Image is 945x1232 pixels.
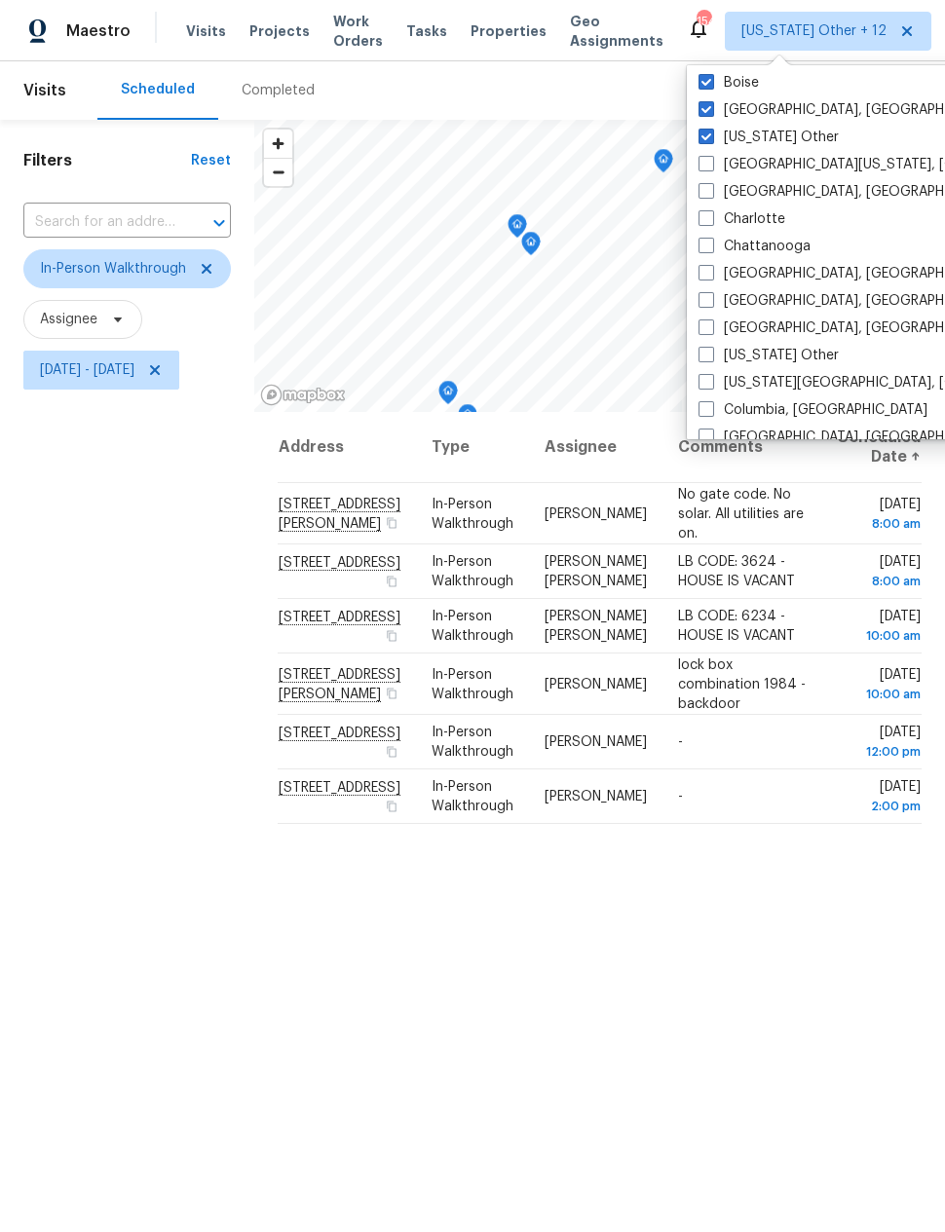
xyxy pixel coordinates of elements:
span: - [678,790,683,803]
span: Maestro [66,21,131,41]
label: Charlotte [699,209,785,229]
div: Map marker [458,404,477,434]
th: Assignee [529,412,662,483]
button: Copy Address [383,798,400,815]
span: lock box combination 1984 -backdoor [678,657,806,710]
div: 2:00 pm [838,797,921,816]
span: In-Person Walkthrough [432,555,513,588]
span: [PERSON_NAME] [545,506,647,520]
span: In-Person Walkthrough [40,259,186,279]
div: Reset [191,151,231,170]
span: Assignee [40,310,97,329]
span: In-Person Walkthrough [432,610,513,643]
th: Scheduled Date ↑ [822,412,922,483]
span: [PERSON_NAME] [545,677,647,691]
span: - [678,735,683,749]
label: [US_STATE] Other [699,346,839,365]
span: [DATE] [838,555,921,591]
span: [DATE] - [DATE] [40,360,134,380]
span: In-Person Walkthrough [432,726,513,759]
span: [DATE] [838,610,921,646]
label: Columbia, [GEOGRAPHIC_DATA] [699,400,927,420]
span: [DATE] [838,667,921,703]
div: Map marker [654,149,673,179]
button: Copy Address [383,743,400,761]
div: 154 [697,12,710,31]
div: Scheduled [121,80,195,99]
button: Zoom in [264,130,292,158]
th: Comments [662,412,822,483]
div: 12:00 pm [838,742,921,762]
span: No gate code. No solar. All utilities are on. [678,487,804,540]
button: Open [206,209,233,237]
span: [PERSON_NAME] [PERSON_NAME] [545,610,647,643]
span: [PERSON_NAME] [545,735,647,749]
span: Properties [471,21,547,41]
span: [DATE] [838,780,921,816]
h1: Filters [23,151,191,170]
button: Copy Address [383,513,400,531]
input: Search for an address... [23,207,176,238]
div: 10:00 am [838,684,921,703]
span: In-Person Walkthrough [432,667,513,700]
div: Map marker [521,232,541,262]
span: [PERSON_NAME] [545,790,647,803]
span: In-Person Walkthrough [432,497,513,530]
span: [PERSON_NAME] [PERSON_NAME] [545,555,647,588]
div: Completed [242,81,315,100]
div: 10:00 am [838,626,921,646]
canvas: Map [254,120,907,412]
a: Mapbox homepage [260,384,346,406]
span: Zoom out [264,159,292,186]
button: Copy Address [383,684,400,701]
span: In-Person Walkthrough [432,780,513,813]
span: Tasks [406,24,447,38]
span: Work Orders [333,12,383,51]
button: Zoom out [264,158,292,186]
span: [DATE] [838,726,921,762]
span: LB CODE: 3624 - HOUSE IS VACANT [678,555,795,588]
button: Copy Address [383,573,400,590]
span: [DATE] [838,497,921,533]
span: Geo Assignments [570,12,663,51]
span: LB CODE: 6234 - HOUSE IS VACANT [678,610,795,643]
button: Copy Address [383,627,400,645]
th: Type [416,412,529,483]
div: 8:00 am [838,513,921,533]
span: [US_STATE] Other + 12 [741,21,887,41]
span: Visits [23,69,66,112]
th: Address [278,412,416,483]
label: Chattanooga [699,237,811,256]
span: Projects [249,21,310,41]
span: Visits [186,21,226,41]
label: [US_STATE] Other [699,128,839,147]
div: 8:00 am [838,572,921,591]
label: Boise [699,73,759,93]
div: Map marker [508,214,527,244]
div: Map marker [438,381,458,411]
